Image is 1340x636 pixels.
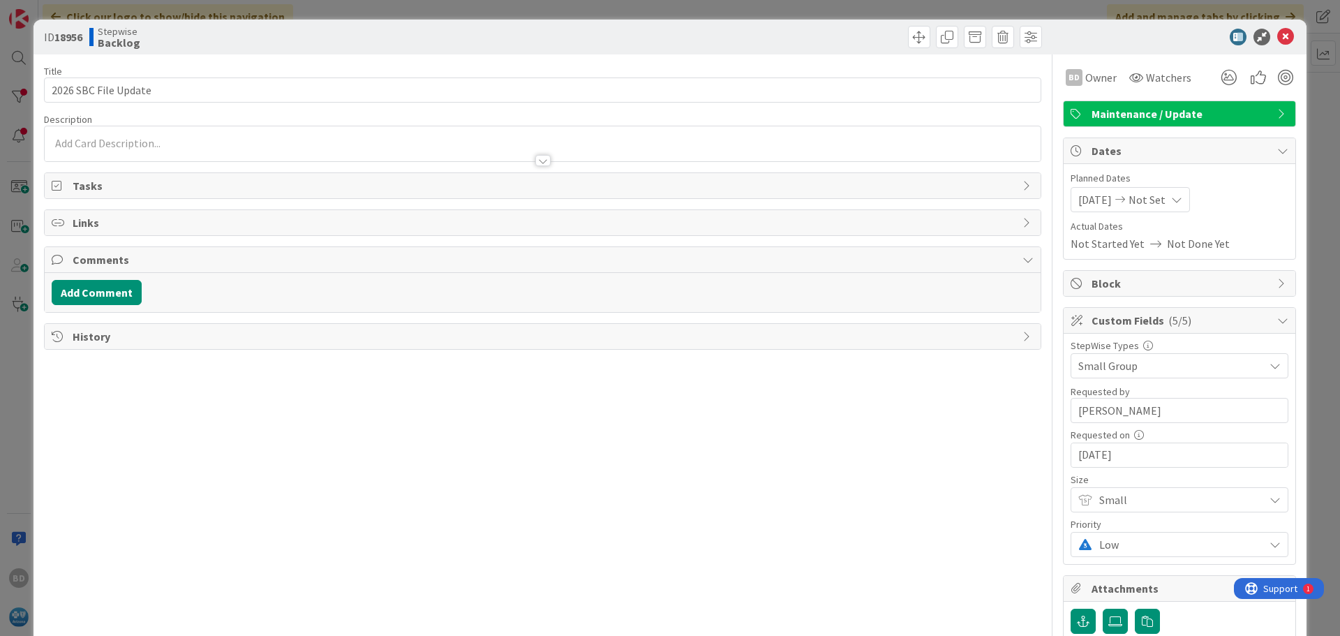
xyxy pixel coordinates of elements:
div: Size [1071,475,1288,485]
span: Support [29,2,64,19]
span: Not Started Yet [1071,235,1145,252]
span: ( 5/5 ) [1168,313,1191,327]
span: Attachments [1092,580,1270,597]
div: Priority [1071,519,1288,529]
input: MM/DD/YYYY [1078,443,1281,467]
div: 1 [73,6,76,17]
label: Title [44,65,62,77]
span: Small [1099,490,1257,510]
button: Add Comment [52,280,142,305]
div: StepWise Types [1071,341,1288,350]
span: Watchers [1146,69,1191,86]
span: Description [44,113,92,126]
b: Backlog [98,37,140,48]
span: Actual Dates [1071,219,1288,234]
span: Custom Fields [1092,312,1270,329]
div: BD [1066,69,1082,86]
span: Dates [1092,142,1270,159]
span: Links [73,214,1015,231]
span: Low [1099,535,1257,554]
span: Not Set [1129,191,1166,208]
span: [DATE] [1078,191,1112,208]
span: Comments [73,251,1015,268]
span: Maintenance / Update [1092,105,1270,122]
span: ID [44,29,82,45]
label: Requested by [1071,385,1130,398]
input: type card name here... [44,77,1041,103]
span: Owner [1085,69,1117,86]
span: Not Done Yet [1167,235,1230,252]
span: History [73,328,1015,345]
b: 18956 [54,30,82,44]
span: Block [1092,275,1270,292]
span: Tasks [73,177,1015,194]
span: Stepwise [98,26,140,37]
span: Small Group [1078,356,1257,376]
span: Planned Dates [1071,171,1288,186]
div: Requested on [1071,430,1288,440]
